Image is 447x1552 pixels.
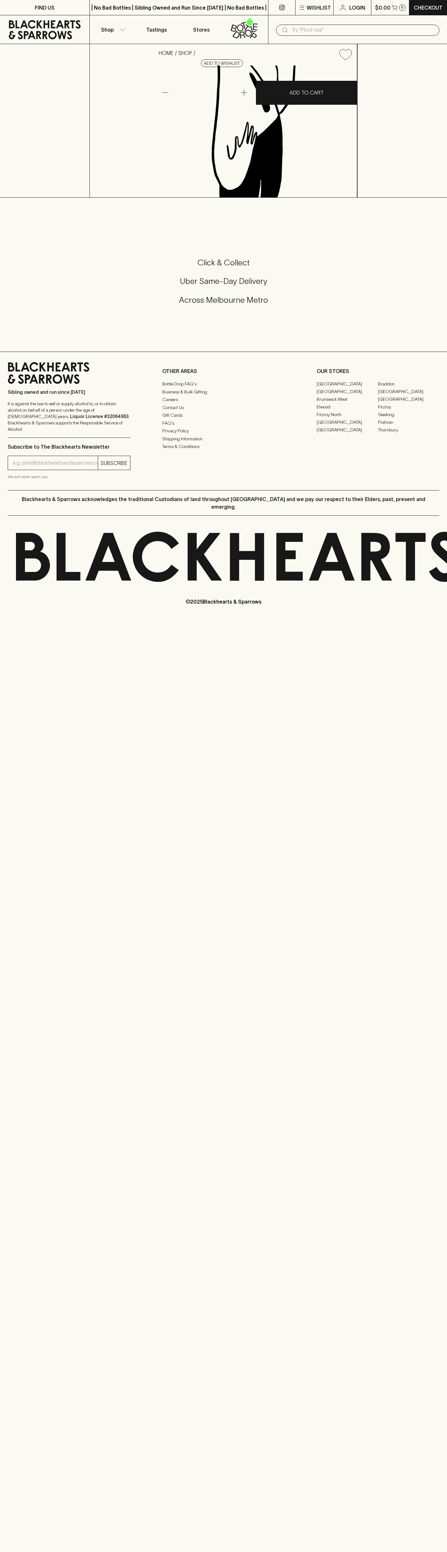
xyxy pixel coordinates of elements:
p: OUR STORES [317,367,439,375]
input: Try "Pinot noir" [291,25,434,35]
p: Blackhearts & Sparrows acknowledges the traditional Custodians of land throughout [GEOGRAPHIC_DAT... [12,495,435,511]
a: Stores [179,15,224,44]
p: 0 [401,6,404,9]
a: Gift Cards [162,412,285,419]
p: Wishlist [307,4,331,11]
a: FAQ's [162,419,285,427]
h5: Across Melbourne Metro [8,295,439,305]
p: ADD TO CART [289,89,324,96]
a: [GEOGRAPHIC_DATA] [317,418,378,426]
a: Tastings [134,15,179,44]
a: Geelong [378,411,439,418]
h5: Click & Collect [8,257,439,268]
p: Shop [101,26,114,34]
a: Privacy Policy [162,427,285,435]
p: Subscribe to The Blackhearts Newsletter [8,443,130,451]
a: Fitzroy [378,403,439,411]
p: SUBSCRIBE [101,459,127,467]
a: SHOP [178,50,192,56]
img: Blackhearts Hamper Box [154,65,357,197]
a: Thornbury [378,426,439,434]
a: Elwood [317,403,378,411]
a: Prahran [378,418,439,426]
a: [GEOGRAPHIC_DATA] [378,395,439,403]
p: $0.00 [375,4,390,11]
h5: Uber Same-Day Delivery [8,276,439,286]
button: Shop [90,15,135,44]
button: SUBSCRIBE [98,456,130,470]
a: [GEOGRAPHIC_DATA] [378,388,439,395]
p: Tastings [146,26,167,34]
button: Add to wishlist [201,59,243,67]
button: Add to wishlist [337,47,354,63]
p: Checkout [414,4,443,11]
input: e.g. jane@blackheartsandsparrows.com.au [13,458,98,468]
a: Shipping Information [162,435,285,443]
p: Stores [193,26,210,34]
button: ADD TO CART [256,81,358,105]
a: Fitzroy North [317,411,378,418]
a: Brunswick West [317,395,378,403]
p: It is against the law to sell or supply alcohol to, or to obtain alcohol on behalf of a person un... [8,400,130,432]
a: Braddon [378,380,439,388]
a: Bottle Drop FAQ's [162,380,285,388]
p: OTHER AREAS [162,367,285,375]
div: Call to action block [8,232,439,339]
strong: Liquor License #32064953 [70,414,129,419]
a: HOME [159,50,173,56]
a: Business & Bulk Gifting [162,388,285,396]
p: Sibling owned and run since [DATE] [8,389,130,395]
a: [GEOGRAPHIC_DATA] [317,388,378,395]
p: Login [349,4,365,11]
p: FIND US [35,4,55,11]
a: Terms & Conditions [162,443,285,451]
a: Contact Us [162,404,285,411]
a: [GEOGRAPHIC_DATA] [317,426,378,434]
a: [GEOGRAPHIC_DATA] [317,380,378,388]
a: Careers [162,396,285,404]
p: We will never spam you [8,474,130,480]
